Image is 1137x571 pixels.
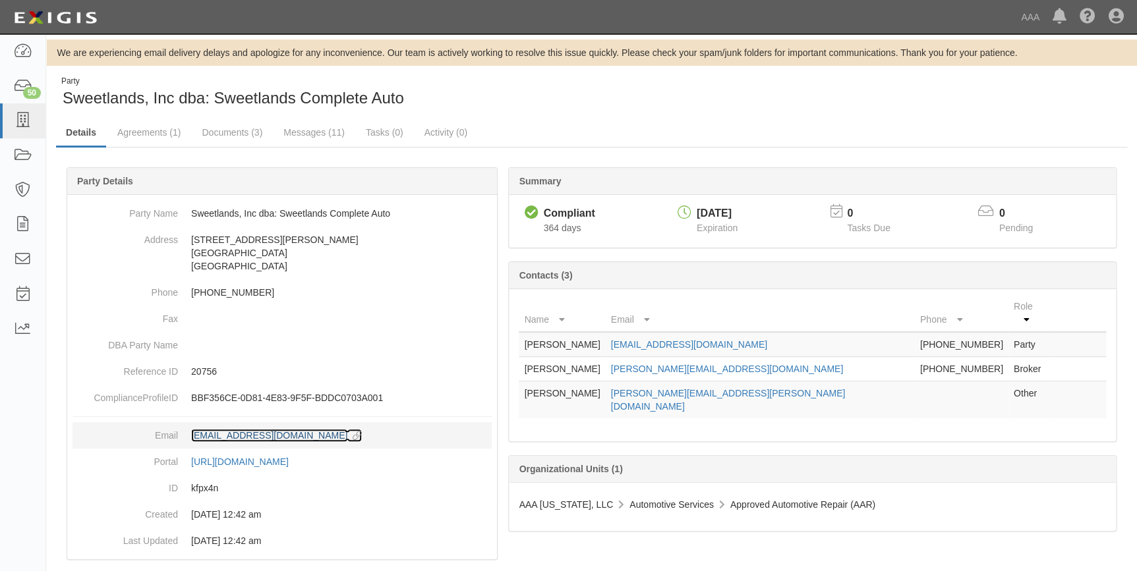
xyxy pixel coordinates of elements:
i: Help Center - Complianz [1080,9,1095,25]
th: Name [519,294,605,332]
p: BBF356CE-0D81-4E83-9F5F-BDDC0703A001 [191,391,492,404]
td: [PERSON_NAME] [519,332,605,357]
td: Party [1008,332,1053,357]
img: logo-5460c22ac91f19d4615b14bd174203de0afe785f0fc80cf4dbbc73dc1793850b.png [10,6,101,30]
dd: Sweetlands, Inc dba: Sweetlands Complete Auto [73,200,492,227]
td: [PHONE_NUMBER] [915,332,1008,357]
dt: Address [73,227,178,246]
a: AAA [1014,4,1046,30]
td: Other [1008,381,1053,419]
a: Tasks (0) [356,119,413,146]
span: Sweetlands, Inc dba: Sweetlands Complete Auto [63,89,404,107]
a: Details [56,119,106,148]
a: Activity (0) [415,119,477,146]
a: [EMAIL_ADDRESS][DOMAIN_NAME] [191,430,362,441]
b: Contacts (3) [519,270,572,281]
dt: ID [73,475,178,495]
dt: Reference ID [73,358,178,378]
b: Organizational Units (1) [519,464,622,474]
dt: Email [73,422,178,442]
div: [EMAIL_ADDRESS][DOMAIN_NAME] [191,429,347,442]
th: Email [606,294,915,332]
p: 0 [847,206,906,221]
dt: Portal [73,449,178,468]
td: [PERSON_NAME] [519,357,605,381]
dt: Created [73,501,178,521]
div: Sweetlands, Inc dba: Sweetlands Complete Auto [56,76,582,109]
dt: Party Name [73,200,178,220]
dd: 03/10/2023 12:42 am [73,501,492,528]
a: Messages (11) [274,119,355,146]
dt: Last Updated [73,528,178,547]
a: Agreements (1) [107,119,190,146]
th: Role [1008,294,1053,332]
dt: DBA Party Name [73,332,178,352]
a: Documents (3) [192,119,272,146]
p: 0 [999,206,1049,221]
div: [DATE] [697,206,738,221]
td: [PHONE_NUMBER] [915,357,1008,381]
div: 50 [23,87,41,99]
a: [PERSON_NAME][EMAIL_ADDRESS][PERSON_NAME][DOMAIN_NAME] [611,388,846,412]
dt: Fax [73,306,178,325]
dt: Phone [73,279,178,299]
dd: 03/10/2023 12:42 am [73,528,492,554]
td: [PERSON_NAME] [519,381,605,419]
span: Tasks Due [847,223,890,233]
span: Automotive Services [629,499,714,510]
p: 20756 [191,365,492,378]
div: Compliant [543,206,595,221]
td: Broker [1008,357,1053,381]
span: Since 08/29/2024 [543,223,581,233]
div: Party [61,76,404,87]
span: Approved Automotive Repair (AAR) [730,499,875,510]
b: Party Details [77,176,133,186]
div: We are experiencing email delivery delays and apologize for any inconvenience. Our team is active... [46,46,1137,59]
i: Compliant [524,206,538,220]
span: Pending [999,223,1033,233]
dt: ComplianceProfileID [73,385,178,404]
a: [PERSON_NAME][EMAIL_ADDRESS][DOMAIN_NAME] [611,364,843,374]
dd: [PHONE_NUMBER] [73,279,492,306]
th: Phone [915,294,1008,332]
span: AAA [US_STATE], LLC [519,499,613,510]
dd: kfpx4n [73,475,492,501]
a: [EMAIL_ADDRESS][DOMAIN_NAME] [611,339,767,350]
b: Summary [519,176,561,186]
dd: [STREET_ADDRESS][PERSON_NAME] [GEOGRAPHIC_DATA] [GEOGRAPHIC_DATA] [73,227,492,279]
span: Expiration [697,223,738,233]
a: [URL][DOMAIN_NAME] [191,456,303,467]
